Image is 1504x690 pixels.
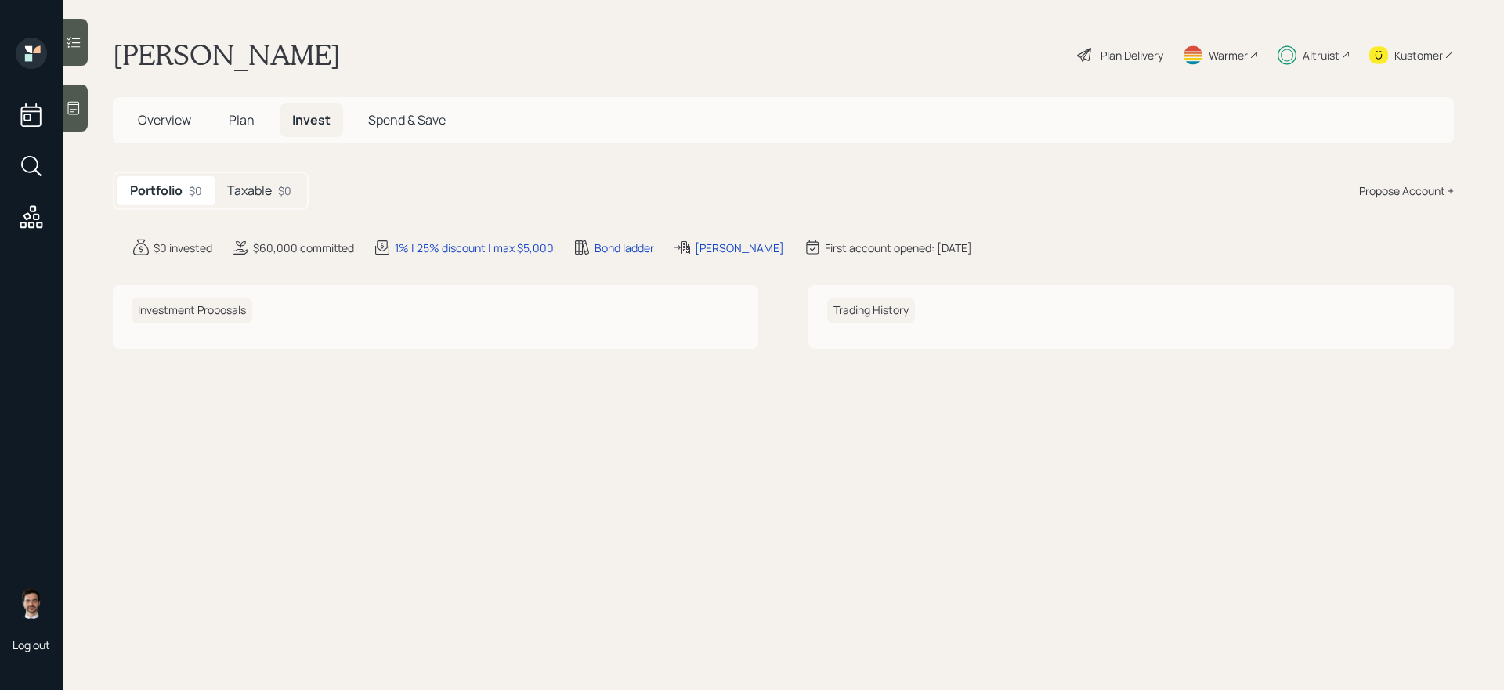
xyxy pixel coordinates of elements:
div: [PERSON_NAME] [695,240,784,256]
div: Propose Account + [1359,182,1454,199]
span: Invest [292,111,331,128]
h1: [PERSON_NAME] [113,38,341,72]
span: Spend & Save [368,111,446,128]
span: Overview [138,111,191,128]
div: Altruist [1303,47,1339,63]
div: $0 [189,182,202,199]
div: Warmer [1209,47,1248,63]
h5: Taxable [227,183,272,198]
span: Plan [229,111,255,128]
div: First account opened: [DATE] [825,240,972,256]
h5: Portfolio [130,183,183,198]
h6: Investment Proposals [132,298,252,323]
div: Bond ladder [595,240,654,256]
h6: Trading History [827,298,915,323]
div: $0 invested [154,240,212,256]
div: Plan Delivery [1101,47,1163,63]
img: jonah-coleman-headshot.png [16,587,47,619]
div: $60,000 committed [253,240,354,256]
div: 1% | 25% discount | max $5,000 [395,240,554,256]
div: Kustomer [1394,47,1443,63]
div: $0 [278,182,291,199]
div: Log out [13,638,50,652]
